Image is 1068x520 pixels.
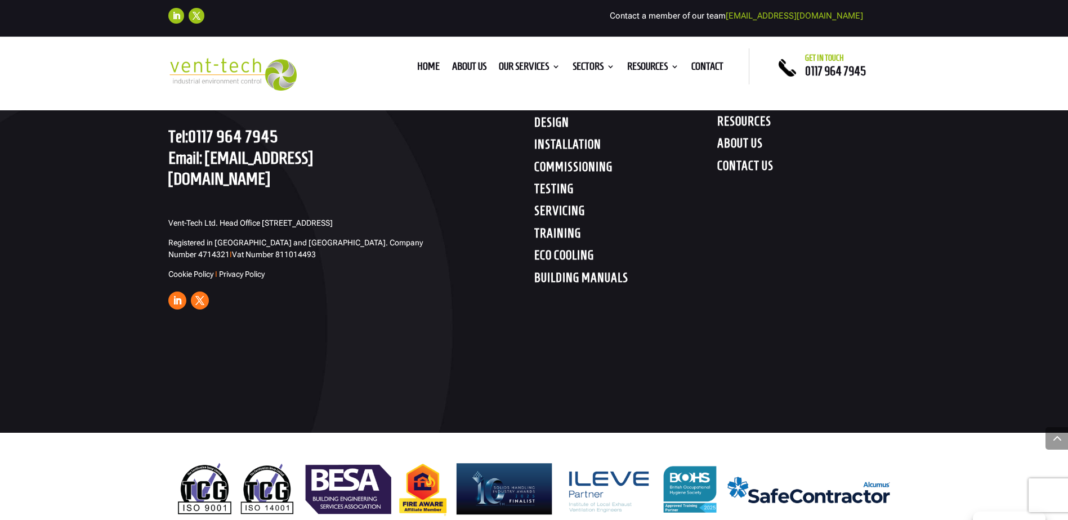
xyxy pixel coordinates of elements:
[168,238,423,259] span: Registered in [GEOGRAPHIC_DATA] and [GEOGRAPHIC_DATA]. Company Number 4714321 Vat Number 811014493
[534,115,717,135] h4: DESIGN
[168,218,333,227] span: Vent-Tech Ltd. Head Office [STREET_ADDRESS]
[534,159,717,180] h4: COMMISSIONING
[534,248,717,268] h4: ECO COOLING
[452,62,486,75] a: About us
[168,58,297,91] img: 2023-09-27T08_35_16.549ZVENT-TECH---Clear-background
[499,62,560,75] a: Our Services
[168,127,188,146] span: Tel:
[168,148,202,167] span: Email:
[168,148,313,188] a: [EMAIL_ADDRESS][DOMAIN_NAME]
[726,11,863,21] a: [EMAIL_ADDRESS][DOMAIN_NAME]
[534,137,717,157] h4: INSTALLATION
[417,62,440,75] a: Home
[168,270,213,279] a: Cookie Policy
[627,62,679,75] a: Resources
[534,270,717,290] h4: BUILDING MANUALS
[168,292,186,310] a: Follow on LinkedIn
[230,250,232,259] span: I
[805,64,866,78] a: 0117 964 7945
[717,114,900,134] h4: RESOURCES
[805,53,844,62] span: Get in touch
[219,270,265,279] a: Privacy Policy
[215,270,217,279] span: I
[534,203,717,223] h4: SERVICING
[534,181,717,201] h4: TESTING
[691,62,723,75] a: Contact
[189,8,204,24] a: Follow on X
[717,136,900,156] h4: ABOUT US
[717,158,900,178] h4: CONTACT US
[168,8,184,24] a: Follow on LinkedIn
[534,226,717,246] h4: TRAINING
[573,62,615,75] a: Sectors
[191,292,209,310] a: Follow on X
[610,11,863,21] span: Contact a member of our team
[168,127,278,146] a: Tel:0117 964 7945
